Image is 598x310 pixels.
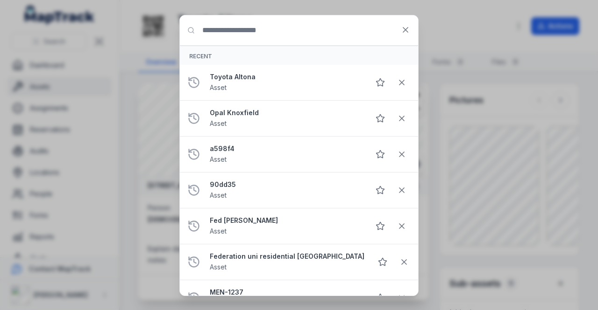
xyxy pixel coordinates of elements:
strong: MEN-1237 [210,288,362,297]
a: 90dd35Asset [210,180,362,200]
span: Asset [210,155,227,163]
strong: Opal Knoxfield [210,108,362,117]
span: Asset [210,191,227,199]
a: a598f4Asset [210,144,362,165]
span: Asset [210,83,227,91]
span: Asset [210,119,227,127]
strong: Toyota Altona [210,72,362,82]
strong: Fed [PERSON_NAME] [210,216,362,225]
span: Recent [189,53,212,60]
a: Federation uni residential [GEOGRAPHIC_DATA]Asset [210,252,364,272]
a: Fed [PERSON_NAME]Asset [210,216,362,236]
strong: Federation uni residential [GEOGRAPHIC_DATA] [210,252,364,261]
strong: a598f4 [210,144,362,153]
span: Asset [210,227,227,235]
strong: 90dd35 [210,180,362,189]
span: Asset [210,263,227,271]
a: MEN-1237 [210,288,362,308]
a: Toyota AltonaAsset [210,72,362,93]
a: Opal KnoxfieldAsset [210,108,362,129]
